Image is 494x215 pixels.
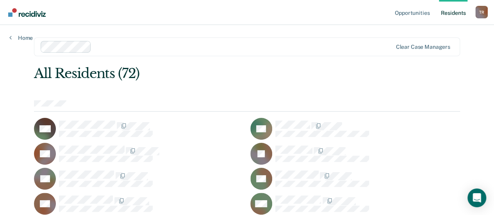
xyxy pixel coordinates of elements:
[475,6,488,18] button: Profile dropdown button
[396,44,450,50] div: Clear case managers
[8,8,46,17] img: Recidiviz
[467,188,486,207] div: Open Intercom Messenger
[475,6,488,18] div: T R
[9,34,33,41] a: Home
[34,66,375,82] div: All Residents (72)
